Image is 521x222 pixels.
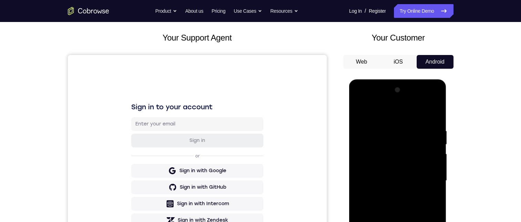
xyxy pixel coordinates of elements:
[68,7,109,15] a: Go to the home page
[110,162,160,169] div: Sign in with Zendesk
[365,7,366,15] span: /
[112,112,158,119] div: Sign in with Google
[63,125,196,139] button: Sign in with GitHub
[417,55,454,69] button: Android
[394,4,453,18] a: Try Online Demo
[126,98,133,104] p: or
[68,32,327,44] h2: Your Support Agent
[343,32,454,44] h2: Your Customer
[270,4,298,18] button: Resources
[63,142,196,156] button: Sign in with Intercom
[234,4,262,18] button: Use Cases
[116,178,165,183] a: Create a new account
[63,178,196,183] p: Don't have an account?
[109,145,161,152] div: Sign in with Intercom
[380,55,417,69] button: iOS
[63,158,196,172] button: Sign in with Zendesk
[211,4,225,18] a: Pricing
[63,109,196,123] button: Sign in with Google
[185,4,203,18] a: About us
[369,4,386,18] a: Register
[343,55,380,69] button: Web
[112,129,158,136] div: Sign in with GitHub
[155,4,177,18] button: Product
[349,4,362,18] a: Log In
